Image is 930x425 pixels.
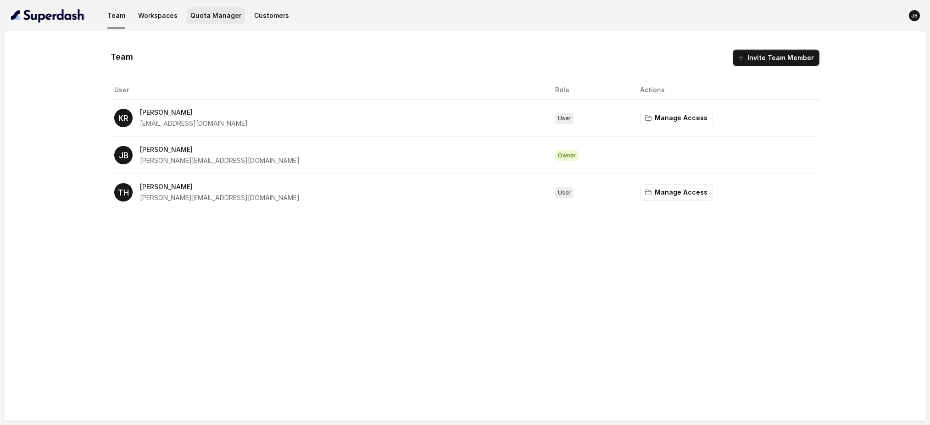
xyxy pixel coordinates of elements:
[633,81,819,100] th: Actions
[140,144,300,155] p: [PERSON_NAME]
[187,7,245,24] button: Quota Manager
[140,119,248,127] span: [EMAIL_ADDRESS][DOMAIN_NAME]
[111,50,133,64] h1: Team
[911,13,918,19] text: JB
[140,107,248,118] p: [PERSON_NAME]
[111,81,548,100] th: User
[140,181,300,192] p: [PERSON_NAME]
[555,113,574,124] span: User
[640,184,713,201] button: Manage Access
[140,194,300,201] span: [PERSON_NAME][EMAIL_ADDRESS][DOMAIN_NAME]
[555,187,574,198] span: User
[140,157,300,164] span: [PERSON_NAME][EMAIL_ADDRESS][DOMAIN_NAME]
[555,150,579,161] span: Owner
[104,7,129,24] button: Team
[733,50,819,66] button: Invite Team Member
[640,110,713,126] button: Manage Access
[118,188,129,197] text: TH
[11,8,85,23] img: light.svg
[118,113,128,123] text: KR
[134,7,181,24] button: Workspaces
[251,7,293,24] button: Customers
[119,151,128,160] text: JB
[548,81,633,100] th: Role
